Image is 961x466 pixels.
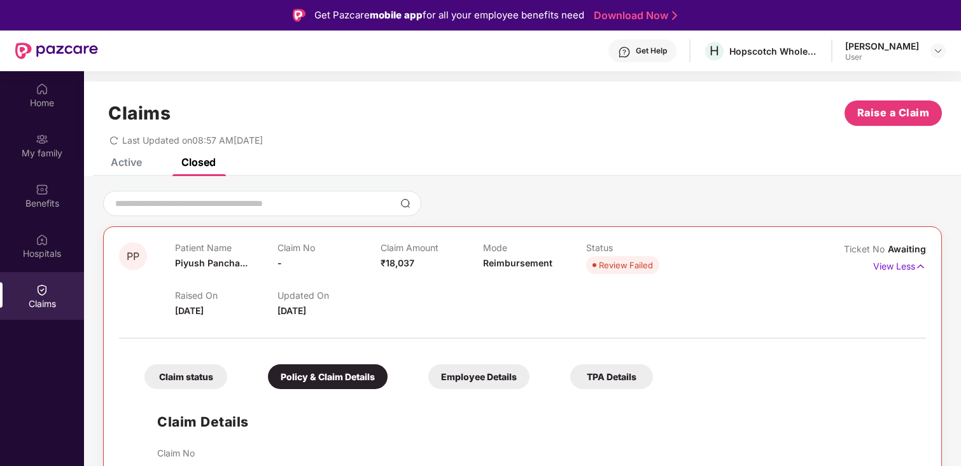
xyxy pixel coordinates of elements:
[586,242,689,253] p: Status
[127,251,139,262] span: PP
[277,305,306,316] span: [DATE]
[845,40,919,52] div: [PERSON_NAME]
[857,105,930,121] span: Raise a Claim
[36,284,48,296] img: svg+xml;base64,PHN2ZyBpZD0iQ2xhaW0iIHhtbG5zPSJodHRwOi8vd3d3LnczLm9yZy8yMDAwL3N2ZyIgd2lkdGg9IjIwIi...
[845,100,942,126] button: Raise a Claim
[594,9,673,22] a: Download Now
[370,9,423,21] strong: mobile app
[175,257,248,268] span: Piyush Pancha...
[157,411,249,432] h1: Claim Details
[36,133,48,146] img: svg+xml;base64,PHN2ZyB3aWR0aD0iMjAiIGhlaWdodD0iMjAiIHZpZXdCb3g9IjAgMCAyMCAyMCIgZmlsbD0ibm9uZSIgeG...
[428,364,530,389] div: Employee Details
[599,259,653,271] div: Review Failed
[570,364,653,389] div: TPA Details
[314,8,584,23] div: Get Pazcare for all your employee benefits need
[181,156,216,168] div: Closed
[36,183,48,196] img: svg+xml;base64,PHN2ZyBpZD0iQmVuZWZpdHMiIHhtbG5zPSJodHRwOi8vd3d3LnczLm9yZy8yMDAwL3N2ZyIgd2lkdGg9Ij...
[618,46,631,58] img: svg+xml;base64,PHN2ZyBpZD0iSGVscC0zMngzMiIgeG1sbnM9Imh0dHA6Ly93d3cudzMub3JnLzIwMDAvc3ZnIiB3aWR0aD...
[175,305,204,316] span: [DATE]
[933,46,943,56] img: svg+xml;base64,PHN2ZyBpZD0iRHJvcGRvd24tMzJ4MzIiIHhtbG5zPSJodHRwOi8vd3d3LnczLm9yZy8yMDAwL3N2ZyIgd2...
[636,46,667,56] div: Get Help
[109,135,118,146] span: redo
[144,364,227,389] div: Claim status
[277,257,282,268] span: -
[175,242,277,253] p: Patient Name
[483,242,586,253] p: Mode
[729,45,818,57] div: Hopscotch Wholesale Trading Private Limited
[36,83,48,95] img: svg+xml;base64,PHN2ZyBpZD0iSG9tZSIgeG1sbnM9Imh0dHA6Ly93d3cudzMub3JnLzIwMDAvc3ZnIiB3aWR0aD0iMjAiIG...
[888,243,926,254] span: Awaiting
[873,256,926,273] p: View Less
[111,156,142,168] div: Active
[36,233,48,246] img: svg+xml;base64,PHN2ZyBpZD0iSG9zcGl0YWxzIiB4bWxucz0iaHR0cDovL3d3dy53My5vcmcvMjAwMC9zdmciIHdpZHRoPS...
[277,290,380,301] p: Updated On
[15,43,98,59] img: New Pazcare Logo
[175,290,277,301] p: Raised On
[844,243,888,254] span: Ticket No
[157,448,195,458] p: Claim No
[483,257,552,268] span: Reimbursement
[400,198,410,209] img: svg+xml;base64,PHN2ZyBpZD0iU2VhcmNoLTMyeDMyIiB4bWxucz0iaHR0cDovL3d3dy53My5vcmcvMjAwMC9zdmciIHdpZH...
[845,52,919,62] div: User
[268,364,388,389] div: Policy & Claim Details
[672,9,677,22] img: Stroke
[915,259,926,273] img: svg+xml;base64,PHN2ZyB4bWxucz0iaHR0cDovL3d3dy53My5vcmcvMjAwMC9zdmciIHdpZHRoPSIxNyIgaGVpZ2h0PSIxNy...
[108,102,171,124] h1: Claims
[381,242,483,253] p: Claim Amount
[277,242,380,253] p: Claim No
[122,135,263,146] span: Last Updated on 08:57 AM[DATE]
[710,43,719,58] span: H
[381,257,414,268] span: ₹18,037
[293,9,305,22] img: Logo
